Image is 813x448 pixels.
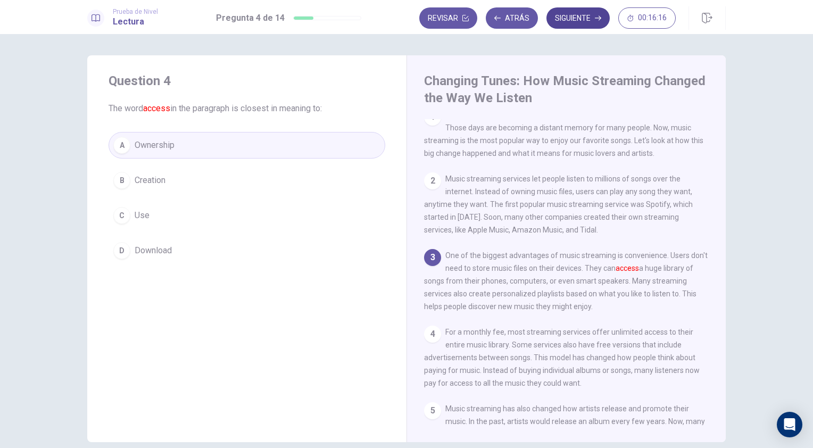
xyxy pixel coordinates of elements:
div: A [113,137,130,154]
span: Ownership [135,139,175,152]
span: 00:16:16 [638,14,667,22]
span: Use [135,209,150,222]
div: D [113,242,130,259]
div: 5 [424,402,441,419]
div: 2 [424,172,441,189]
div: 3 [424,249,441,266]
div: Open Intercom Messenger [777,412,802,437]
h4: Question 4 [109,72,385,89]
span: Download [135,244,172,257]
button: 00:16:16 [618,7,676,29]
h1: Lectura [113,15,158,28]
div: 4 [424,326,441,343]
button: Siguiente [546,7,610,29]
button: Revisar [419,7,477,29]
span: Prueba de Nivel [113,8,158,15]
span: The word in the paragraph is closest in meaning to: [109,102,385,115]
div: C [113,207,130,224]
font: access [616,264,639,272]
button: CUse [109,202,385,229]
span: One of the biggest advantages of music streaming is convenience. Users don't need to store music ... [424,251,708,311]
button: BCreation [109,167,385,194]
h4: Changing Tunes: How Music Streaming Changed the Way We Listen [424,72,706,106]
button: AOwnership [109,132,385,159]
h1: Pregunta 4 de 14 [216,12,285,24]
button: Atrás [486,7,538,29]
span: For a monthly fee, most streaming services offer unlimited access to their entire music library. ... [424,328,700,387]
span: Music streaming services let people listen to millions of songs over the internet. Instead of own... [424,175,693,234]
font: access [143,103,170,113]
button: DDownload [109,237,385,264]
span: Creation [135,174,165,187]
div: B [113,172,130,189]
